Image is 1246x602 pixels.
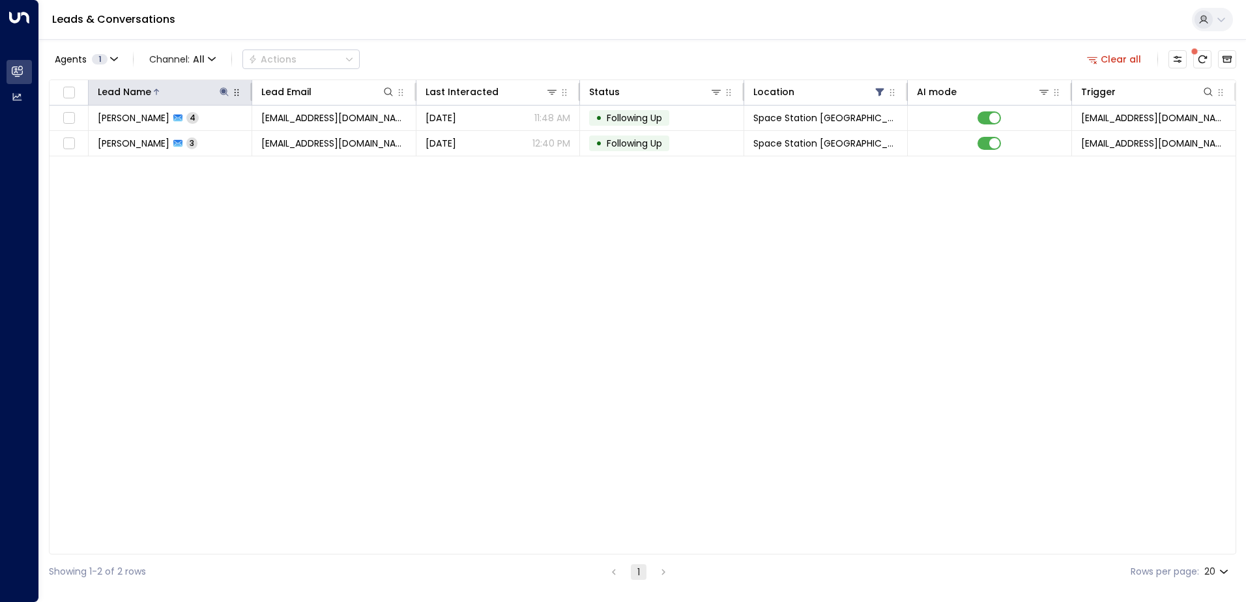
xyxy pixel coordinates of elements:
[1218,50,1236,68] button: Archived Leads
[61,136,77,152] span: Toggle select row
[596,132,602,154] div: •
[144,50,221,68] button: Channel:All
[753,84,886,100] div: Location
[1081,111,1226,124] span: leads@space-station.co.uk
[61,110,77,126] span: Toggle select row
[261,84,311,100] div: Lead Email
[261,137,406,150] span: beccc569@gmail.com
[534,111,570,124] p: 11:48 AM
[426,84,499,100] div: Last Interacted
[52,12,175,27] a: Leads & Conversations
[92,54,108,64] span: 1
[98,111,169,124] span: Lewis Lockwood
[1193,50,1211,68] span: There are new threads available. Refresh the grid to view the latest updates.
[605,564,672,580] nav: pagination navigation
[532,137,570,150] p: 12:40 PM
[186,112,199,123] span: 4
[248,53,297,65] div: Actions
[426,111,456,124] span: Jul 19, 2025
[98,84,231,100] div: Lead Name
[1081,137,1226,150] span: leads@space-station.co.uk
[98,137,169,150] span: Rebecca Lockwood
[242,50,360,69] div: Button group with a nested menu
[1081,84,1116,100] div: Trigger
[607,137,662,150] span: Following Up
[589,84,620,100] div: Status
[261,84,394,100] div: Lead Email
[607,111,662,124] span: Following Up
[753,111,898,124] span: Space Station Doncaster
[917,84,957,100] div: AI mode
[1204,562,1231,581] div: 20
[631,564,646,580] button: page 1
[753,84,794,100] div: Location
[426,84,558,100] div: Last Interacted
[1081,84,1215,100] div: Trigger
[242,50,360,69] button: Actions
[426,137,456,150] span: Yesterday
[1168,50,1187,68] button: Customize
[186,137,197,149] span: 3
[98,84,151,100] div: Lead Name
[144,50,221,68] span: Channel:
[917,84,1050,100] div: AI mode
[589,84,722,100] div: Status
[1131,565,1199,579] label: Rows per page:
[49,50,123,68] button: Agents1
[753,137,898,150] span: Space Station Doncaster
[1082,50,1147,68] button: Clear all
[596,107,602,129] div: •
[193,54,205,64] span: All
[261,111,406,124] span: lewlo11@icloud.com
[49,565,146,579] div: Showing 1-2 of 2 rows
[61,85,77,101] span: Toggle select all
[55,55,87,64] span: Agents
